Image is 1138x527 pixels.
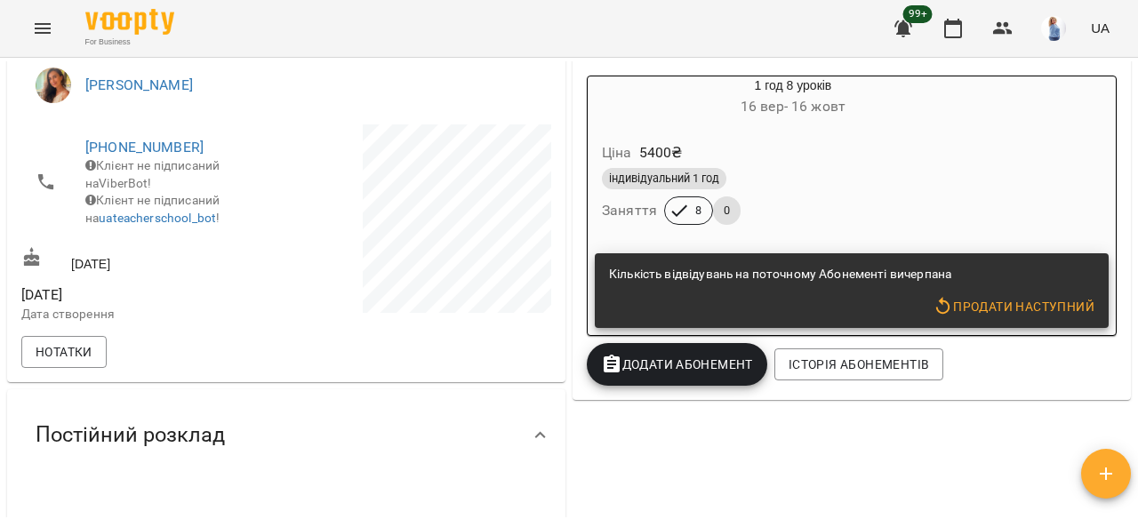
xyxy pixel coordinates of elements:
[36,421,225,449] span: Постійний розклад
[85,36,174,48] span: For Business
[741,98,845,115] span: 16 вер - 16 жовт
[1041,16,1066,41] img: b38607bbce4ac937a050fa719d77eff5.jpg
[903,5,933,23] span: 99+
[602,140,632,165] h6: Ціна
[21,306,283,323] p: Дата створення
[639,142,683,164] p: 5400 ₴
[926,291,1102,323] button: Продати наступний
[602,198,657,223] h6: Заняття
[36,341,92,363] span: Нотатки
[789,354,929,375] span: Історія абонементів
[36,68,71,103] img: Валерія Ващенко
[774,348,943,380] button: Історія абонементів
[85,76,193,93] a: [PERSON_NAME]
[601,354,753,375] span: Додати Абонемент
[85,139,204,156] a: [PHONE_NUMBER]
[7,389,565,481] div: Постійний розклад
[21,336,107,368] button: Нотатки
[587,343,767,386] button: Додати Абонемент
[602,171,726,187] span: індивідуальний 1 год
[609,259,951,291] div: Кількість відвідувань на поточному Абонементі вичерпана
[21,7,64,50] button: Menu
[18,244,286,276] div: [DATE]
[21,284,283,306] span: [DATE]
[85,193,220,225] span: Клієнт не підписаний на !
[933,296,1094,317] span: Продати наступний
[713,203,741,219] span: 0
[685,203,712,219] span: 8
[1091,19,1110,37] span: UA
[85,9,174,35] img: Voopty Logo
[588,76,998,119] div: 1 год 8 уроків
[1084,12,1117,44] button: UA
[85,158,220,190] span: Клієнт не підписаний на ViberBot!
[99,211,216,225] a: uateacherschool_bot
[588,76,998,246] button: 1 год 8 уроків16 вер- 16 жовтЦіна5400₴індивідуальний 1 годЗаняття80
